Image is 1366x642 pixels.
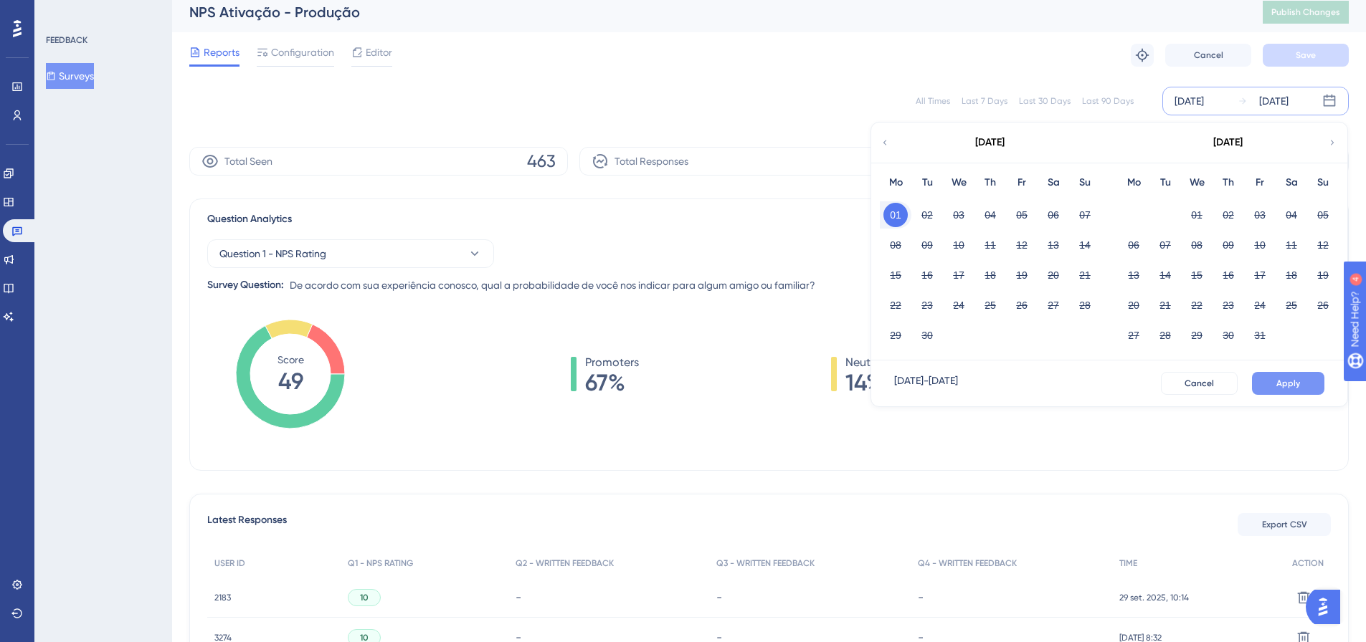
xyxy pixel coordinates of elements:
[1307,174,1339,191] div: Su
[1069,174,1101,191] div: Su
[1121,323,1146,348] button: 27
[204,44,239,61] span: Reports
[366,44,392,61] span: Editor
[1073,263,1097,287] button: 21
[1259,92,1289,110] div: [DATE]
[1153,263,1177,287] button: 14
[1296,49,1316,61] span: Save
[1248,323,1272,348] button: 31
[1153,293,1177,317] button: 21
[1010,203,1034,227] button: 05
[1279,203,1304,227] button: 04
[1306,585,1349,628] iframe: UserGuiding AI Assistant Launcher
[1276,174,1307,191] div: Sa
[915,263,939,287] button: 16
[1121,263,1146,287] button: 13
[1185,203,1209,227] button: 01
[1276,378,1300,389] span: Apply
[1121,293,1146,317] button: 20
[883,263,908,287] button: 15
[1041,203,1066,227] button: 06
[845,354,889,371] span: Neutrals
[1311,233,1335,257] button: 12
[1238,513,1331,536] button: Export CSV
[974,174,1006,191] div: Th
[1244,174,1276,191] div: Fr
[1248,293,1272,317] button: 24
[207,512,287,537] span: Latest Responses
[271,44,334,61] span: Configuration
[1010,293,1034,317] button: 26
[1311,293,1335,317] button: 26
[1073,293,1097,317] button: 28
[46,63,94,89] button: Surveys
[1038,174,1069,191] div: Sa
[1279,233,1304,257] button: 11
[915,203,939,227] button: 02
[911,174,943,191] div: Tu
[1073,203,1097,227] button: 07
[1010,233,1034,257] button: 12
[1153,233,1177,257] button: 07
[1073,233,1097,257] button: 14
[894,372,958,395] div: [DATE] - [DATE]
[348,557,413,569] span: Q1 - NPS RATING
[1153,323,1177,348] button: 28
[1213,134,1243,151] div: [DATE]
[1216,263,1241,287] button: 16
[1248,263,1272,287] button: 17
[883,203,908,227] button: 01
[880,174,911,191] div: Mo
[1279,263,1304,287] button: 18
[1185,263,1209,287] button: 15
[1185,233,1209,257] button: 08
[918,557,1017,569] span: Q4 - WRITTEN FEEDBACK
[34,4,90,21] span: Need Help?
[978,203,1002,227] button: 04
[1262,519,1307,530] span: Export CSV
[224,153,272,170] span: Total Seen
[527,150,556,173] span: 463
[278,354,304,365] tspan: Score
[214,592,231,603] span: 2183
[1185,323,1209,348] button: 29
[1019,95,1071,107] div: Last 30 Days
[1311,263,1335,287] button: 19
[845,371,889,394] span: 14%
[883,293,908,317] button: 22
[978,293,1002,317] button: 25
[207,239,494,268] button: Question 1 - NPS Rating
[1119,557,1137,569] span: TIME
[947,233,971,257] button: 10
[1041,293,1066,317] button: 27
[975,134,1005,151] div: [DATE]
[962,95,1007,107] div: Last 7 Days
[1216,203,1241,227] button: 02
[883,323,908,348] button: 29
[918,590,1105,604] div: -
[207,277,284,294] div: Survey Question:
[1263,1,1349,24] button: Publish Changes
[1279,293,1304,317] button: 25
[1149,174,1181,191] div: Tu
[943,174,974,191] div: We
[1311,203,1335,227] button: 05
[716,590,903,604] div: -
[716,557,815,569] span: Q3 - WRITTEN FEEDBACK
[46,34,87,46] div: FEEDBACK
[516,590,702,604] div: -
[1248,203,1272,227] button: 03
[585,371,639,394] span: 67%
[978,233,1002,257] button: 11
[1216,323,1241,348] button: 30
[207,211,292,228] span: Question Analytics
[100,7,104,19] div: 4
[883,233,908,257] button: 08
[1175,92,1204,110] div: [DATE]
[1292,557,1324,569] span: ACTION
[1263,44,1349,67] button: Save
[947,203,971,227] button: 03
[1271,6,1340,18] span: Publish Changes
[1006,174,1038,191] div: Fr
[1165,44,1251,67] button: Cancel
